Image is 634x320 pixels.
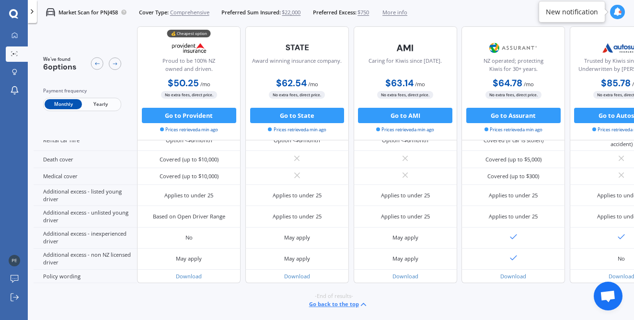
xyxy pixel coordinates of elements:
[392,273,418,280] a: Download
[43,56,77,63] span: We've found
[489,192,538,199] div: Applies to under 25
[466,108,561,123] button: Go to Assurant
[160,126,218,133] span: Prices retrieved a min ago
[524,80,534,88] span: / mo
[276,77,307,89] b: $62.54
[185,234,193,241] div: No
[252,57,342,76] div: Award winning insurance company.
[382,9,407,16] span: More info
[45,100,82,110] span: Monthly
[489,213,538,220] div: Applies to under 25
[487,172,539,180] div: Covered (up to $300)
[250,108,345,123] button: Go to State
[381,213,430,220] div: Applies to under 25
[34,151,137,168] div: Death cover
[160,172,219,180] div: Covered (up to $10,000)
[160,156,219,163] div: Covered (up to $10,000)
[153,213,225,220] div: Based on Open Driver Range
[618,255,625,263] div: No
[369,57,442,76] div: Caring for Kiwis since [DATE].
[546,7,598,17] div: New notification
[468,57,558,76] div: NZ operated; protecting Kiwis for 30+ years.
[392,234,418,241] div: May apply
[34,168,137,185] div: Medical cover
[377,91,433,99] span: No extra fees, direct price.
[376,126,434,133] span: Prices retrieved a min ago
[284,273,310,280] a: Download
[58,9,118,16] p: Market Scan for PNJ458
[144,57,234,76] div: Proud to be 100% NZ owned and driven.
[170,9,209,16] span: Comprehensive
[284,234,310,241] div: May apply
[488,38,539,57] img: Assurant.png
[358,108,452,123] button: Go to AMI
[500,273,526,280] a: Download
[357,9,369,16] span: $750
[142,108,236,123] button: Go to Provident
[9,255,20,266] img: 0c08f9687004fa04097ef599aab90baf
[309,300,368,309] button: Go back to the top
[168,77,199,89] b: $50.25
[313,9,357,16] span: Preferred Excess:
[34,206,137,227] div: Additional excess - unlisted young driver
[268,126,326,133] span: Prices retrieved a min ago
[34,249,137,270] div: Additional excess - non NZ licensed driver
[164,192,213,199] div: Applies to under 25
[43,62,77,72] span: 6 options
[308,80,318,88] span: / mo
[34,228,137,249] div: Additional excess - inexperienced driver
[200,80,210,88] span: / mo
[164,38,215,57] img: Provident.png
[385,77,414,89] b: $63.14
[34,185,137,206] div: Additional excess - listed young driver
[485,91,542,99] span: No extra fees, direct price.
[282,9,300,16] span: $22,000
[176,255,202,263] div: May apply
[493,77,522,89] b: $64.78
[82,100,119,110] span: Yearly
[221,9,281,16] span: Preferred Sum Insured:
[415,80,425,88] span: / mo
[594,282,622,310] a: Open chat
[284,255,310,263] div: May apply
[43,87,121,95] div: Payment frequency
[601,77,631,89] b: $85.78
[176,273,202,280] a: Download
[34,270,137,283] div: Policy wording
[484,126,542,133] span: Prices retrieved a min ago
[269,91,325,99] span: No extra fees, direct price.
[315,292,353,300] span: -End of results-
[273,213,322,220] div: Applies to under 25
[46,8,55,17] img: car.f15378c7a67c060ca3f3.svg
[139,9,169,16] span: Cover Type:
[273,192,322,199] div: Applies to under 25
[380,38,431,57] img: AMI-text-1.webp
[392,255,418,263] div: May apply
[485,156,542,163] div: Covered (up to $5,000)
[272,38,323,57] img: State-text-1.webp
[381,192,430,199] div: Applies to under 25
[167,30,211,38] div: 💰 Cheapest option
[161,91,217,99] span: No extra fees, direct price.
